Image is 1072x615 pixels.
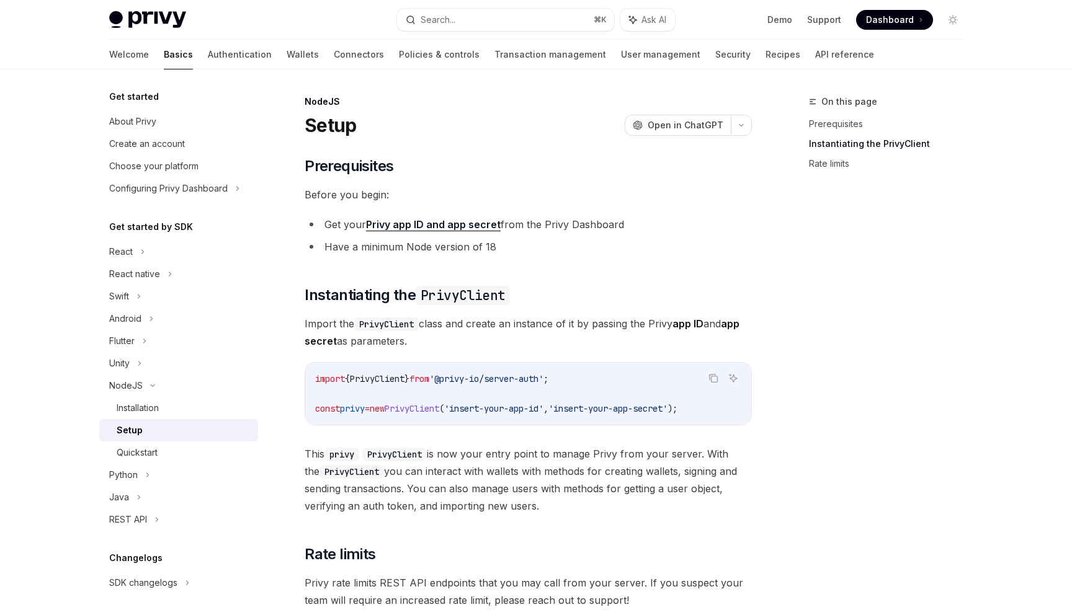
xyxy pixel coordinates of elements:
div: Quickstart [117,445,158,460]
div: SDK changelogs [109,575,177,590]
span: Dashboard [866,14,914,26]
code: PrivyClient [362,448,427,461]
a: Authentication [208,40,272,69]
div: Java [109,490,129,505]
a: Setup [99,419,258,441]
span: import [315,373,345,384]
a: About Privy [99,110,258,133]
div: React [109,244,133,259]
h5: Get started by SDK [109,219,193,234]
span: , [543,403,548,414]
div: REST API [109,512,147,527]
a: Connectors [334,40,384,69]
div: Installation [117,400,159,415]
div: Unity [109,356,130,371]
span: ( [439,403,444,414]
code: PrivyClient [319,465,384,479]
a: API reference [815,40,874,69]
div: Flutter [109,334,135,348]
span: const [315,403,340,414]
a: Demo [767,14,792,26]
div: About Privy [109,114,156,129]
div: Configuring Privy Dashboard [109,181,228,196]
a: Security [715,40,751,69]
div: React native [109,267,160,281]
a: Basics [164,40,193,69]
h5: Get started [109,89,159,104]
a: Support [807,14,841,26]
a: Transaction management [494,40,606,69]
button: Open in ChatGPT [625,115,731,136]
span: from [409,373,429,384]
div: Swift [109,289,129,304]
li: Have a minimum Node version of 18 [305,238,752,255]
span: 'insert-your-app-id' [444,403,543,414]
span: } [404,373,409,384]
span: Rate limits [305,544,375,564]
a: Policies & controls [399,40,480,69]
button: Search...⌘K [397,9,614,31]
span: Ask AI [641,14,666,26]
a: Rate limits [809,154,973,174]
code: privy [324,448,359,461]
div: NodeJS [109,378,143,393]
code: PrivyClient [354,317,419,331]
div: Python [109,467,138,482]
code: PrivyClient [416,286,510,305]
span: Instantiating the [305,285,510,305]
h1: Setup [305,114,356,136]
div: NodeJS [305,95,752,108]
a: Welcome [109,40,149,69]
strong: app ID [672,317,703,330]
span: ; [543,373,548,384]
li: Get your from the Privy Dashboard [305,216,752,233]
span: { [345,373,350,384]
a: Recipes [766,40,800,69]
a: Privy app ID and app secret [366,218,501,231]
span: Import the class and create an instance of it by passing the Privy and as parameters. [305,315,752,350]
a: Create an account [99,133,258,155]
span: = [365,403,370,414]
span: PrivyClient [385,403,439,414]
span: On this page [821,94,877,109]
span: ); [668,403,677,414]
div: Android [109,311,141,326]
a: User management [621,40,700,69]
span: Open in ChatGPT [648,119,723,131]
span: new [370,403,385,414]
div: Search... [421,12,455,27]
a: Prerequisites [809,114,973,134]
button: Toggle dark mode [943,10,963,30]
a: Instantiating the PrivyClient [809,134,973,154]
span: This is now your entry point to manage Privy from your server. With the you can interact with wal... [305,445,752,515]
img: light logo [109,11,186,29]
a: Quickstart [99,441,258,464]
a: Choose your platform [99,155,258,177]
span: Prerequisites [305,156,393,176]
a: Wallets [287,40,319,69]
a: Installation [99,397,258,419]
span: privy [340,403,365,414]
span: PrivyClient [350,373,404,384]
button: Copy the contents from the code block [705,370,721,386]
div: Choose your platform [109,159,199,174]
div: Create an account [109,136,185,151]
span: '@privy-io/server-auth' [429,373,543,384]
h5: Changelogs [109,551,163,565]
span: Before you begin: [305,186,752,203]
span: Privy rate limits REST API endpoints that you may call from your server. If you suspect your team... [305,574,752,609]
a: Dashboard [856,10,933,30]
button: Ask AI [725,370,741,386]
span: 'insert-your-app-secret' [548,403,668,414]
button: Ask AI [620,9,675,31]
span: ⌘ K [594,15,607,25]
div: Setup [117,423,143,438]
